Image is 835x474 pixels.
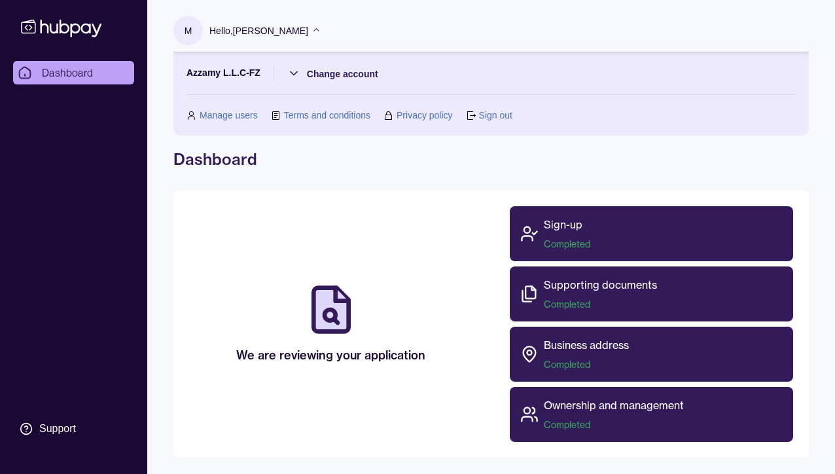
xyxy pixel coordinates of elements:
p: Business address [544,337,629,353]
p: Ownership and management [544,397,684,413]
a: Sign out [479,108,512,122]
p: M [185,24,192,38]
span: Completed [544,418,684,431]
span: Completed [544,358,629,371]
p: Hello, [PERSON_NAME] [209,24,308,38]
a: Dashboard [13,61,134,84]
button: Change account [287,65,378,81]
span: Completed [544,238,590,251]
div: Support [39,422,76,436]
span: Completed [544,298,657,311]
a: Privacy policy [397,108,453,122]
p: Supporting documents [544,277,657,293]
p: Azzamy L.L.C-FZ [187,65,260,81]
p: Sign-up [544,217,590,232]
a: Terms and conditions [284,108,370,122]
h2: We are reviewing your application [236,346,425,365]
h1: Dashboard [173,149,809,170]
span: Change account [307,69,378,79]
a: Support [13,415,134,443]
a: Manage users [200,108,258,122]
span: Dashboard [42,65,94,81]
